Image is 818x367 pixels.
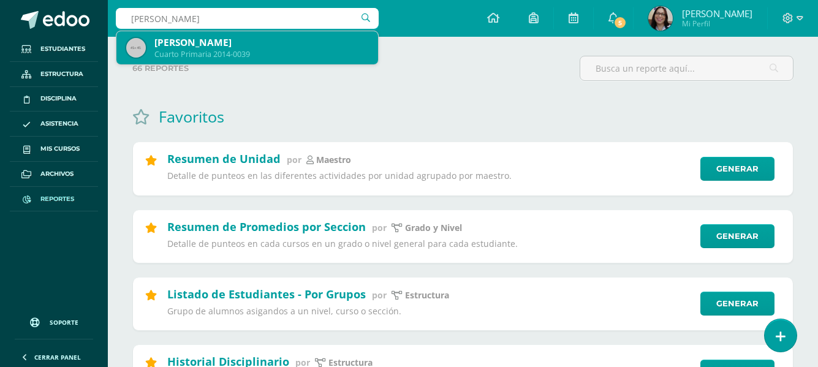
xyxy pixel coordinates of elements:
span: por [287,154,301,165]
p: estructura [405,290,449,301]
p: Detalle de punteos en las diferentes actividades por unidad agrupado por maestro. [167,170,692,181]
input: Busca un usuario... [116,8,379,29]
a: Generar [700,157,774,181]
a: Mis cursos [10,137,98,162]
span: Estudiantes [40,44,85,54]
input: Busca un reporte aquí... [580,56,793,80]
p: Detalle de punteos en cada cursos en un grado o nivel general para cada estudiante. [167,238,692,249]
a: Generar [700,292,774,316]
span: [PERSON_NAME] [682,7,752,20]
h2: Listado de Estudiantes - Por Grupos [167,287,366,301]
div: Cuarto Primaria 2014-0039 [154,49,368,59]
a: Archivos [10,162,98,187]
h2: Resumen de Unidad [167,151,281,166]
span: Disciplina [40,94,77,104]
p: Grado y Nivel [405,222,462,233]
span: Reportes [40,194,74,204]
div: [PERSON_NAME] [154,36,368,49]
h2: Resumen de Promedios por Seccion [167,219,366,234]
h1: Favoritos [159,106,224,127]
p: Grupo de alumnos asigandos a un nivel, curso o sección. [167,306,692,317]
img: 45x45 [126,38,146,58]
span: Cerrar panel [34,353,81,361]
a: Generar [700,224,774,248]
img: 71d01d46bb2f8f00ac976f68189e2f2e.png [648,6,673,31]
a: Disciplina [10,87,98,112]
a: Reportes [10,187,98,212]
span: Mis cursos [40,144,80,154]
span: Asistencia [40,119,78,129]
a: Soporte [15,306,93,336]
span: Estructura [40,69,83,79]
a: Estructura [10,62,98,87]
a: Asistencia [10,112,98,137]
span: por [372,289,387,301]
span: por [372,222,387,233]
span: Soporte [50,318,78,327]
label: 66 reportes [132,56,570,81]
span: Archivos [40,169,74,179]
p: maestro [316,154,351,165]
span: Mi Perfil [682,18,752,29]
a: Estudiantes [10,37,98,62]
span: 5 [613,16,627,29]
